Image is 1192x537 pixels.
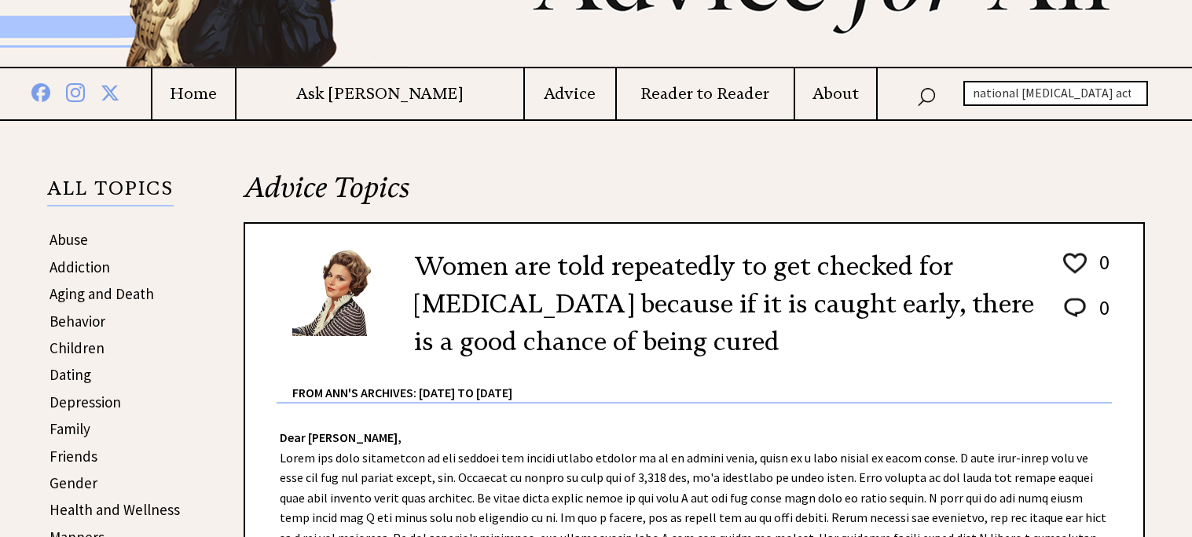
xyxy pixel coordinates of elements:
a: Home [152,84,234,104]
a: Health and Wellness [50,500,180,519]
a: Children [50,338,105,357]
img: Ann6%20v2%20small.png [292,247,391,336]
a: Family [50,419,90,438]
a: Gender [50,473,97,492]
img: facebook%20blue.png [31,80,50,102]
div: From Ann's Archives: [DATE] to [DATE] [292,360,1112,402]
a: Aging and Death [50,284,154,303]
a: Depression [50,393,121,411]
p: ALL TOPICS [47,180,174,206]
a: Addiction [50,258,110,276]
a: Dating [50,365,91,384]
a: Abuse [50,230,88,249]
a: Behavior [50,312,105,331]
td: 0 [1091,249,1110,293]
a: Friends [50,447,97,466]
td: 0 [1091,294,1110,336]
img: message_round%202.png [1061,295,1089,320]
img: x%20blue.png [101,81,119,102]
h2: Women are told repeatedly to get checked for [MEDICAL_DATA] because if it is caught early, there ... [414,247,1037,360]
a: Reader to Reader [617,84,794,104]
img: instagram%20blue.png [66,80,85,102]
a: Ask [PERSON_NAME] [237,84,523,104]
img: heart_outline%201.png [1061,250,1089,277]
input: search [963,81,1148,106]
img: search_nav.png [917,84,936,107]
a: About [795,84,876,104]
a: Advice [525,84,615,104]
strong: Dear [PERSON_NAME], [280,429,402,445]
h2: Advice Topics [244,169,1145,222]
